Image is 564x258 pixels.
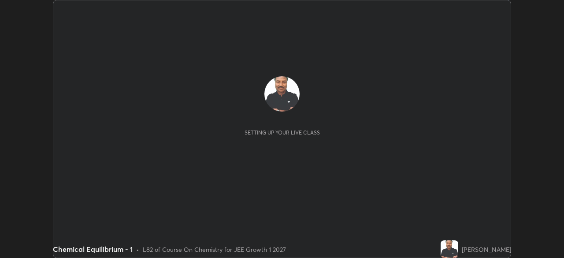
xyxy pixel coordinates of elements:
[53,244,133,254] div: Chemical Equilibrium - 1
[264,76,300,112] img: 082fcddd6cff4f72b7e77e0352d4d048.jpg
[441,240,458,258] img: 082fcddd6cff4f72b7e77e0352d4d048.jpg
[143,245,286,254] div: L82 of Course On Chemistry for JEE Growth 1 2027
[136,245,139,254] div: •
[462,245,511,254] div: [PERSON_NAME]
[245,129,320,136] div: Setting up your live class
